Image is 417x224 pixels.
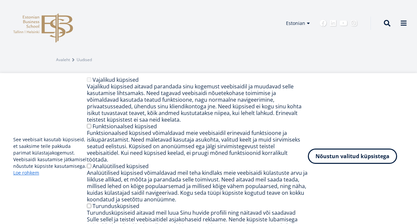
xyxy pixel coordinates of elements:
label: Vajalikud küpsised [93,76,139,83]
label: Turundusküpsised [93,202,139,210]
a: Uudised [77,56,92,63]
span: Startupide tõus [PERSON_NAME]: majanduskriisi keskel kasvab Eesti startup-sektori [PERSON_NAME] r... [56,69,359,176]
label: Funktsionaalsed küpsised [93,123,157,130]
a: Facebook [320,20,326,27]
a: Youtube [340,20,347,27]
a: Avaleht [56,56,70,63]
div: Analüütilised küpsised võimaldavad meil teha kindlaks meie veebisaidi külastuste arvu ja liikluse... [87,169,308,203]
a: Linkedin [330,20,336,27]
div: Funktsionaalsed küpsised võimaldavad meie veebisaidil erinevaid funktsioone ja isikupärastamist. ... [87,130,308,163]
p: See veebisait kasutab küpsiseid, et saaksime teile pakkuda parimat külastajakogemust. Veebisaidi ... [13,136,87,176]
label: Analüütilised küpsised [93,163,149,170]
div: Vajalikud küpsised aitavad parandada sinu kogemust veebisaidil ja muudavad selle kasutamise lihts... [87,83,308,123]
a: Loe rohkem [13,169,39,176]
a: Instagram [351,20,357,27]
button: Nõustun valitud küpsistega [308,149,397,164]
